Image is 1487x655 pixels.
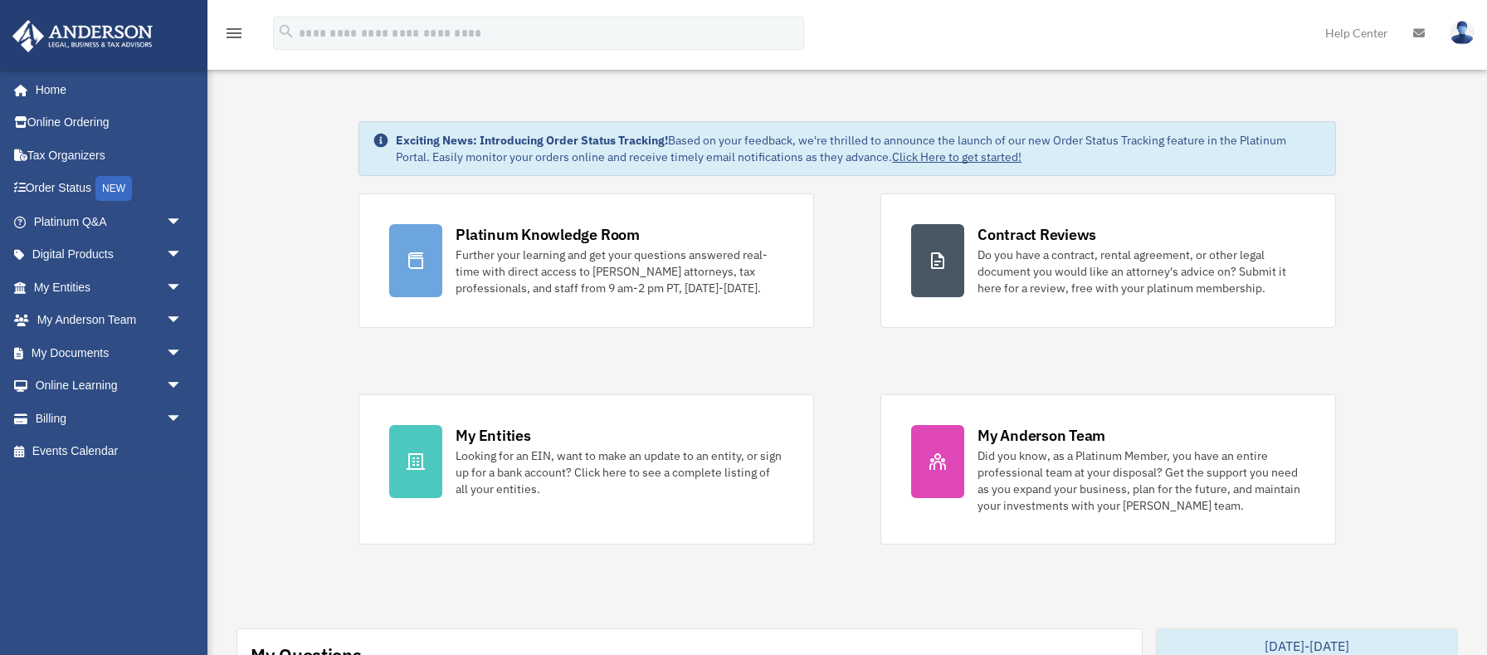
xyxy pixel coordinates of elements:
[880,193,1336,328] a: Contract Reviews Do you have a contract, rental agreement, or other legal document you would like...
[224,29,244,43] a: menu
[358,193,814,328] a: Platinum Knowledge Room Further your learning and get your questions answered real-time with dire...
[978,425,1105,446] div: My Anderson Team
[95,176,132,201] div: NEW
[12,238,207,271] a: Digital Productsarrow_drop_down
[12,336,207,369] a: My Documentsarrow_drop_down
[12,402,207,435] a: Billingarrow_drop_down
[892,149,1021,164] a: Click Here to get started!
[456,447,783,497] div: Looking for an EIN, want to make an update to an entity, or sign up for a bank account? Click her...
[456,425,530,446] div: My Entities
[277,22,295,41] i: search
[12,435,207,468] a: Events Calendar
[12,304,207,337] a: My Anderson Teamarrow_drop_down
[166,369,199,403] span: arrow_drop_down
[12,271,207,304] a: My Entitiesarrow_drop_down
[166,304,199,338] span: arrow_drop_down
[456,247,783,296] div: Further your learning and get your questions answered real-time with direct access to [PERSON_NAM...
[12,172,207,206] a: Order StatusNEW
[1450,21,1475,45] img: User Pic
[358,394,814,545] a: My Entities Looking for an EIN, want to make an update to an entity, or sign up for a bank accoun...
[12,205,207,238] a: Platinum Q&Aarrow_drop_down
[880,394,1336,545] a: My Anderson Team Did you know, as a Platinum Member, you have an entire professional team at your...
[166,205,199,239] span: arrow_drop_down
[456,224,640,245] div: Platinum Knowledge Room
[396,132,1322,165] div: Based on your feedback, we're thrilled to announce the launch of our new Order Status Tracking fe...
[166,402,199,436] span: arrow_drop_down
[7,20,158,52] img: Anderson Advisors Platinum Portal
[166,336,199,370] span: arrow_drop_down
[12,73,199,106] a: Home
[396,133,668,148] strong: Exciting News: Introducing Order Status Tracking!
[166,238,199,272] span: arrow_drop_down
[166,271,199,305] span: arrow_drop_down
[12,106,207,139] a: Online Ordering
[12,139,207,172] a: Tax Organizers
[224,23,244,43] i: menu
[12,369,207,403] a: Online Learningarrow_drop_down
[978,224,1096,245] div: Contract Reviews
[978,247,1305,296] div: Do you have a contract, rental agreement, or other legal document you would like an attorney's ad...
[978,447,1305,514] div: Did you know, as a Platinum Member, you have an entire professional team at your disposal? Get th...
